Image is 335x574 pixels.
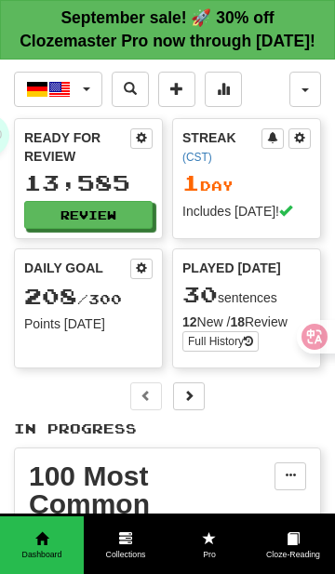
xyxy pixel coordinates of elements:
span: Pro [167,549,251,561]
strong: September sale! 🚀 30% off Clozemaster Pro now through [DATE]! [20,8,315,50]
span: 30 [182,281,218,307]
span: Played [DATE] [182,259,281,277]
div: Day [182,171,311,195]
div: 13,585 [24,171,153,194]
button: Review [24,201,153,229]
span: Cloze-Reading [251,549,335,561]
button: More stats [205,72,242,107]
button: Search sentences [112,72,149,107]
strong: 18 [230,314,245,329]
button: Add sentence to collection [158,72,195,107]
div: Points [DATE] [24,314,153,333]
div: Daily Goal [24,259,130,279]
strong: 12 [182,314,197,329]
div: Includes [DATE]! [182,202,311,220]
span: / 300 [24,291,122,307]
span: 1 [182,169,200,195]
div: 100 Most Common [29,462,275,518]
span: Collections [84,549,167,561]
div: New / Review [182,313,311,331]
a: (CST) [182,151,212,164]
p: In Progress [14,420,321,438]
span: 208 [24,283,77,309]
div: Streak [182,128,261,166]
div: Ready for Review [24,128,130,166]
div: sentences [182,283,311,307]
button: Full History [182,331,259,352]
